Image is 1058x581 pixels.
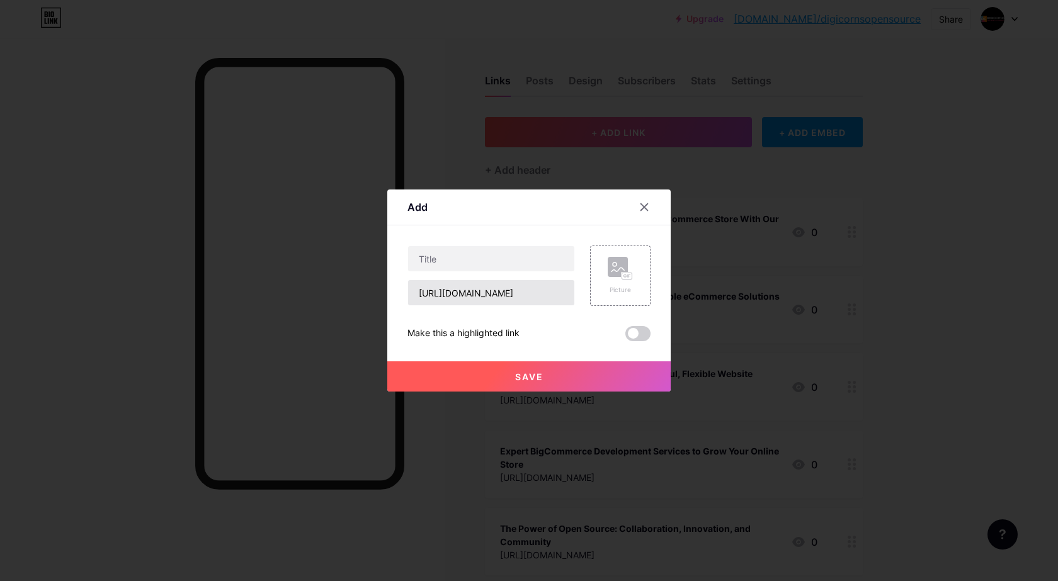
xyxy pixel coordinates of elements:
div: Add [407,200,428,215]
span: Save [515,371,543,382]
div: Make this a highlighted link [407,326,520,341]
input: URL [408,280,574,305]
div: Picture [608,285,633,295]
input: Title [408,246,574,271]
button: Save [387,361,671,392]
